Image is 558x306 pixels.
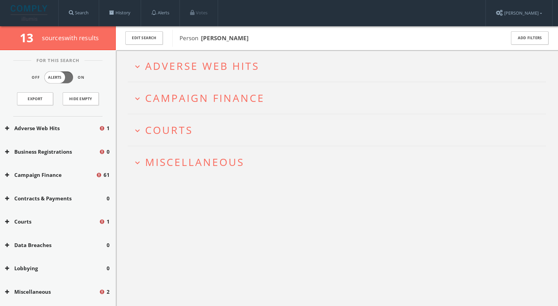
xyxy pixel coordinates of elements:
span: 0 [107,241,110,249]
span: For This Search [31,57,84,64]
button: Lobbying [5,264,107,272]
span: 0 [107,264,110,272]
button: Courts [5,218,99,226]
span: Person [180,34,249,42]
i: expand_more [133,126,142,135]
b: [PERSON_NAME] [201,34,249,42]
span: 1 [107,124,110,132]
span: Courts [145,123,193,137]
button: Edit Search [125,31,163,45]
span: Off [32,75,40,80]
button: Adverse Web Hits [5,124,99,132]
span: 0 [107,195,110,202]
button: Add Filters [511,31,548,45]
span: source s with results [42,34,99,42]
img: illumis [11,5,49,21]
span: 13 [20,30,39,46]
button: Data Breaches [5,241,107,249]
i: expand_more [133,62,142,71]
button: expand_moreMiscellaneous [133,156,546,168]
button: Miscellaneous [5,288,99,296]
button: expand_moreAdverse Web Hits [133,60,546,72]
span: 61 [104,171,110,179]
span: 2 [107,288,110,296]
span: Miscellaneous [145,155,244,169]
a: Export [17,92,53,105]
i: expand_more [133,94,142,103]
span: On [78,75,84,80]
button: Campaign Finance [5,171,96,179]
span: Adverse Web Hits [145,59,259,73]
span: 0 [107,148,110,156]
span: Campaign Finance [145,91,265,105]
button: Contracts & Payments [5,195,107,202]
i: expand_more [133,158,142,167]
span: 1 [107,218,110,226]
button: expand_moreCourts [133,124,546,136]
button: expand_moreCampaign Finance [133,92,546,104]
button: Hide Empty [63,92,99,105]
button: Business Registrations [5,148,99,156]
